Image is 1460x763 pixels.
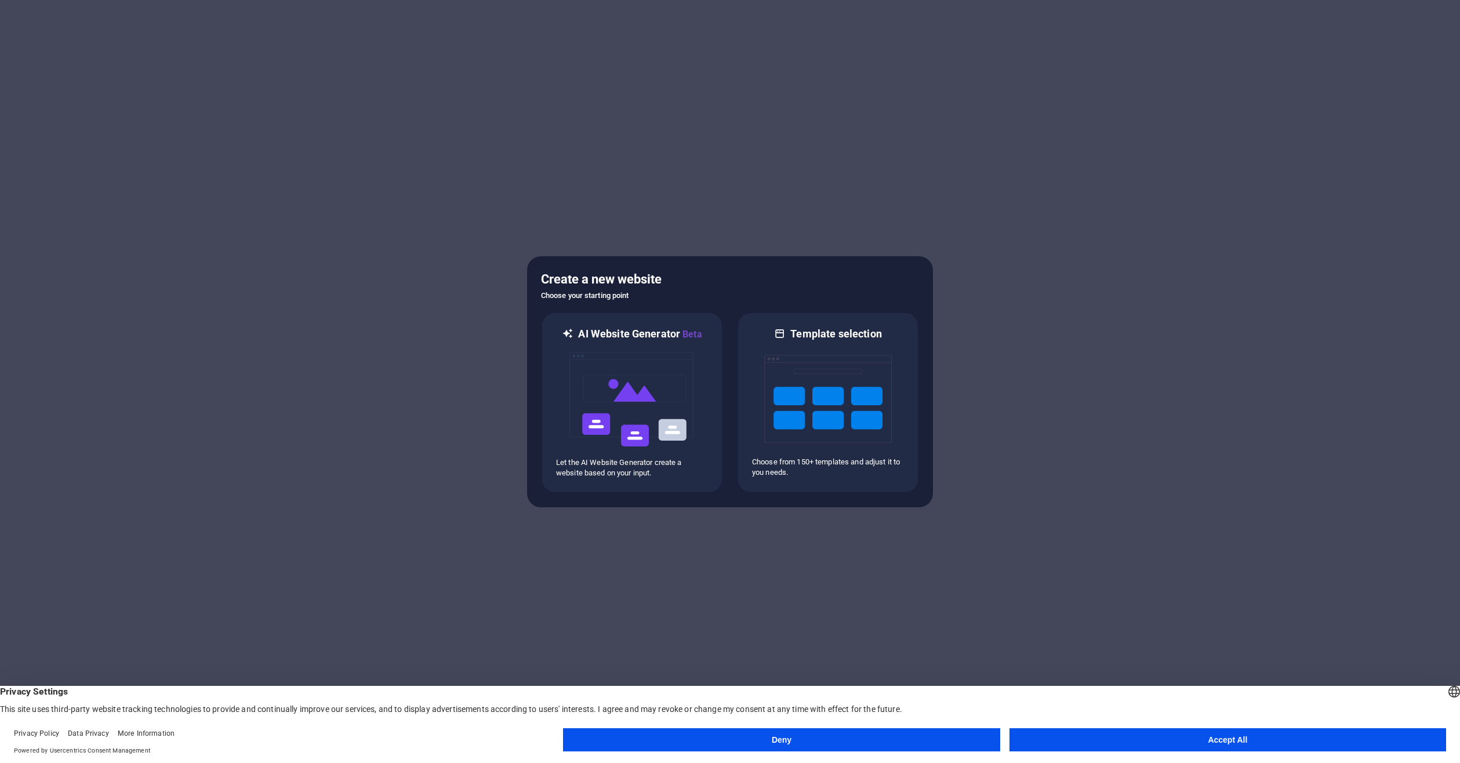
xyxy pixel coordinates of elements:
[568,341,696,457] img: ai
[737,312,919,493] div: Template selectionChoose from 150+ templates and adjust it to you needs.
[680,329,702,340] span: Beta
[790,327,881,341] h6: Template selection
[752,457,904,478] p: Choose from 150+ templates and adjust it to you needs.
[541,312,723,493] div: AI Website GeneratorBetaaiLet the AI Website Generator create a website based on your input.
[541,270,919,289] h5: Create a new website
[578,327,702,341] h6: AI Website Generator
[556,457,708,478] p: Let the AI Website Generator create a website based on your input.
[541,289,919,303] h6: Choose your starting point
